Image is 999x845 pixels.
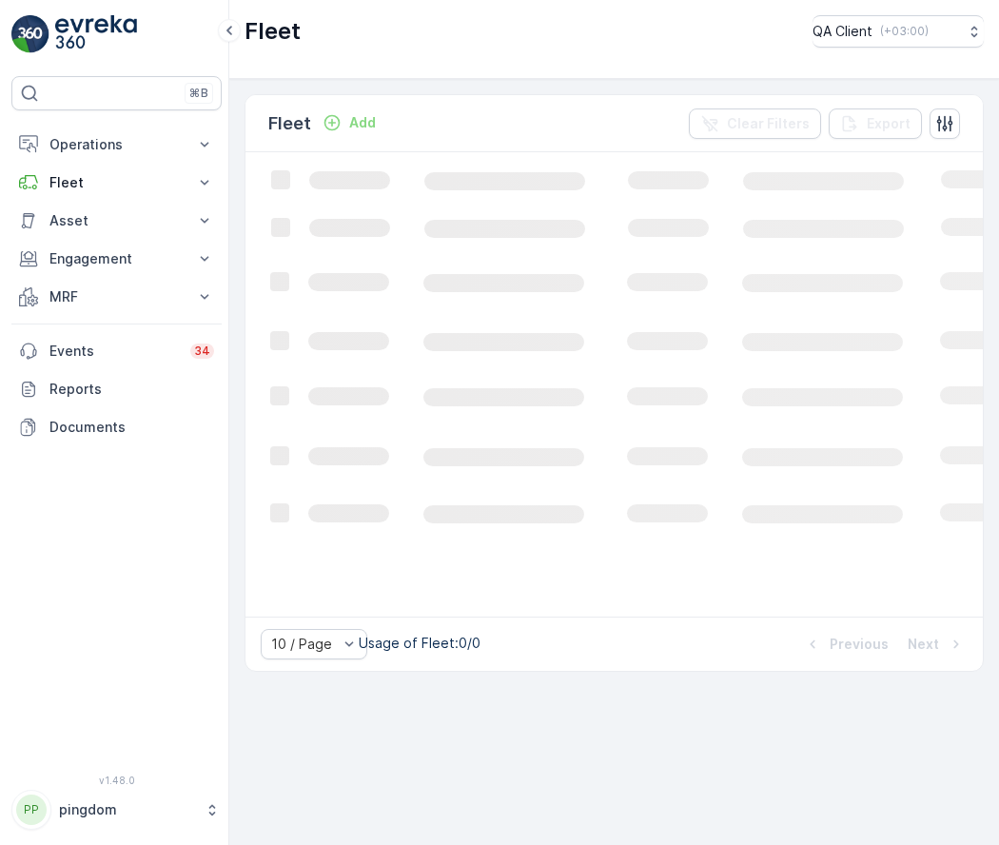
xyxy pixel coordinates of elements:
p: Fleet [268,110,311,137]
div: PP [16,795,47,825]
p: pingdom [59,800,195,819]
p: Add [349,113,376,132]
button: QA Client(+03:00) [813,15,984,48]
p: Engagement [49,249,184,268]
p: Clear Filters [727,114,810,133]
button: Asset [11,202,222,240]
p: Events [49,342,179,361]
span: v 1.48.0 [11,775,222,786]
img: logo [11,15,49,53]
p: Usage of Fleet : 0/0 [359,634,480,653]
p: Asset [49,211,184,230]
p: Export [867,114,911,133]
p: Fleet [245,16,301,47]
button: PPpingdom [11,790,222,830]
p: Next [908,635,939,654]
button: MRF [11,278,222,316]
p: MRF [49,287,184,306]
button: Next [906,633,968,656]
p: Previous [830,635,889,654]
p: Operations [49,135,184,154]
button: Engagement [11,240,222,278]
button: Operations [11,126,222,164]
p: ( +03:00 ) [880,24,929,39]
p: QA Client [813,22,872,41]
a: Documents [11,408,222,446]
button: Clear Filters [689,108,821,139]
button: Fleet [11,164,222,202]
img: logo_light-DOdMpM7g.png [55,15,137,53]
p: 34 [194,344,210,359]
button: Previous [801,633,891,656]
button: Export [829,108,922,139]
p: Reports [49,380,214,399]
button: Add [315,111,383,134]
p: Fleet [49,173,184,192]
p: Documents [49,418,214,437]
a: Reports [11,370,222,408]
p: ⌘B [189,86,208,101]
a: Events34 [11,332,222,370]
